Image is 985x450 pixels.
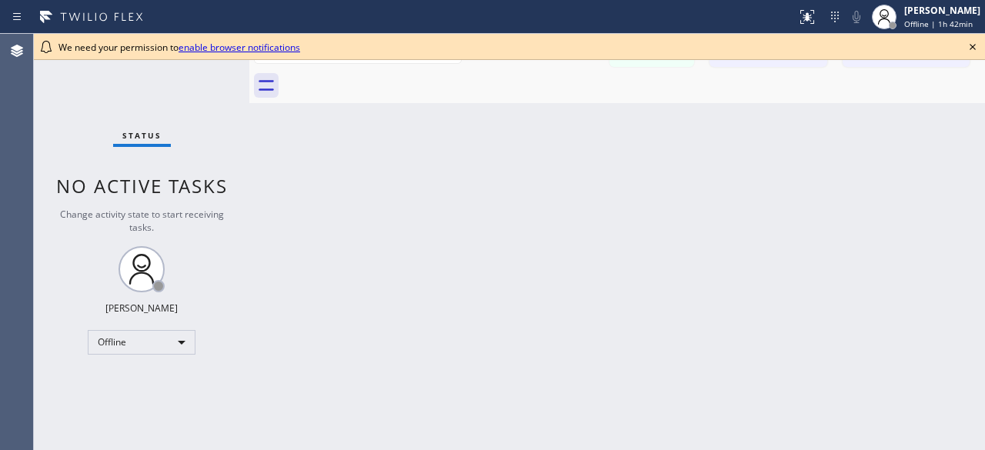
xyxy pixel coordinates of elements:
[58,41,300,54] span: We need your permission to
[179,41,300,54] a: enable browser notifications
[60,208,224,234] span: Change activity state to start receiving tasks.
[846,6,867,28] button: Mute
[56,173,228,198] span: No active tasks
[904,4,980,17] div: [PERSON_NAME]
[904,18,973,29] span: Offline | 1h 42min
[88,330,195,355] div: Offline
[122,130,162,141] span: Status
[105,302,178,315] div: [PERSON_NAME]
